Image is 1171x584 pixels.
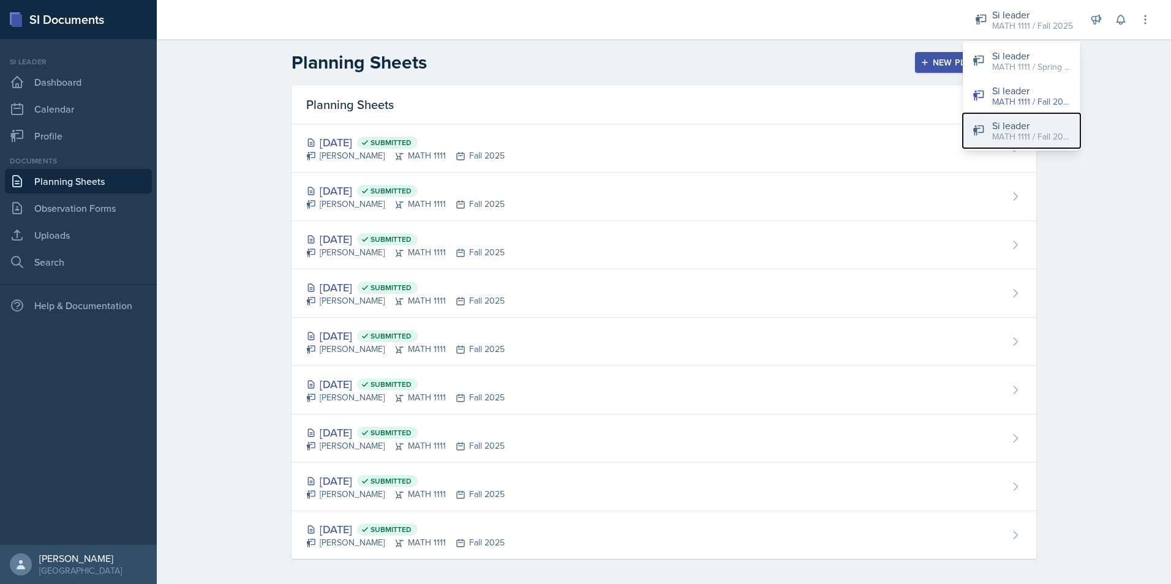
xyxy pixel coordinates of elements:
div: [DATE] [306,376,505,392]
div: Planning Sheets [292,86,1036,124]
div: [PERSON_NAME] MATH 1111 Fall 2025 [306,246,505,259]
a: [DATE] Submitted [PERSON_NAME]MATH 1111Fall 2025 [292,463,1036,511]
div: Si leader [992,118,1071,133]
button: Si leader MATH 1111 / Spring 2025 [963,43,1080,78]
div: [PERSON_NAME] MATH 1111 Fall 2025 [306,440,505,452]
div: [DATE] [306,521,505,537]
div: MATH 1111 / Spring 2025 [992,61,1071,73]
div: MATH 1111 / Fall 2025 [992,20,1073,32]
div: [PERSON_NAME] MATH 1111 Fall 2025 [306,294,505,307]
div: [PERSON_NAME] MATH 1111 Fall 2025 [306,536,505,549]
a: [DATE] Submitted [PERSON_NAME]MATH 1111Fall 2025 [292,318,1036,366]
a: Observation Forms [5,196,152,220]
a: Search [5,250,152,274]
div: [PERSON_NAME] MATH 1111 Fall 2025 [306,149,505,162]
a: [DATE] Submitted [PERSON_NAME]MATH 1111Fall 2025 [292,124,1036,173]
a: Planning Sheets [5,169,152,193]
div: MATH 1111 / Fall 2025 [992,130,1071,143]
a: [DATE] Submitted [PERSON_NAME]MATH 1111Fall 2025 [292,269,1036,318]
div: [PERSON_NAME] MATH 1111 Fall 2025 [306,343,505,356]
div: [PERSON_NAME] MATH 1111 Fall 2025 [306,391,505,404]
span: Submitted [371,380,412,389]
div: [DATE] [306,231,505,247]
div: [DATE] [306,328,505,344]
a: Profile [5,124,152,148]
button: New Planning Sheet [915,52,1036,73]
div: MATH 1111 / Fall 2025 [992,95,1071,108]
button: Si leader MATH 1111 / Fall 2025 [963,113,1080,148]
span: Submitted [371,476,412,486]
div: [DATE] [306,279,505,296]
div: [GEOGRAPHIC_DATA] [39,564,122,577]
a: Uploads [5,223,152,247]
span: Submitted [371,331,412,341]
div: Si leader [992,7,1073,22]
div: [DATE] [306,473,505,489]
div: Si leader [5,56,152,67]
a: [DATE] Submitted [PERSON_NAME]MATH 1111Fall 2025 [292,511,1036,559]
span: Submitted [371,428,412,438]
div: [PERSON_NAME] MATH 1111 Fall 2025 [306,488,505,501]
div: [PERSON_NAME] [39,552,122,564]
span: Submitted [371,525,412,534]
span: Submitted [371,283,412,293]
button: Si leader MATH 1111 / Fall 2025 [963,78,1080,113]
div: [DATE] [306,424,505,441]
div: Help & Documentation [5,293,152,318]
h2: Planning Sheets [292,51,427,73]
div: [DATE] [306,134,505,151]
div: Si leader [992,48,1071,63]
div: New Planning Sheet [923,58,1028,67]
div: Si leader [992,83,1071,98]
a: [DATE] Submitted [PERSON_NAME]MATH 1111Fall 2025 [292,221,1036,269]
div: [PERSON_NAME] MATH 1111 Fall 2025 [306,198,505,211]
span: Submitted [371,138,412,148]
span: Submitted [371,234,412,244]
a: [DATE] Submitted [PERSON_NAME]MATH 1111Fall 2025 [292,366,1036,414]
div: [DATE] [306,182,505,199]
a: Dashboard [5,70,152,94]
a: Calendar [5,97,152,121]
a: [DATE] Submitted [PERSON_NAME]MATH 1111Fall 2025 [292,173,1036,221]
div: Documents [5,155,152,167]
span: Submitted [371,186,412,196]
a: [DATE] Submitted [PERSON_NAME]MATH 1111Fall 2025 [292,414,1036,463]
